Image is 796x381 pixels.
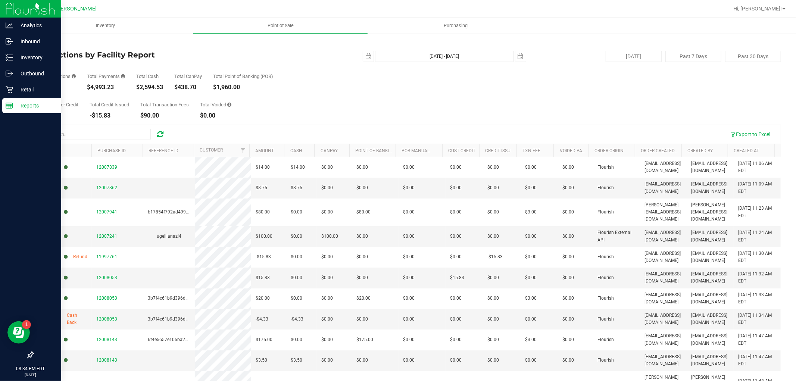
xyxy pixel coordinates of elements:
span: Flourish [598,253,614,260]
span: $0.00 [525,316,537,323]
div: -$15.83 [90,113,129,119]
span: $3.50 [256,357,267,364]
div: Total Voided [200,102,231,107]
span: $0.00 [403,336,415,343]
a: Order Origin [594,148,624,153]
p: Inventory [13,53,58,62]
p: Outbound [13,69,58,78]
a: Point of Sale [193,18,368,34]
span: $0.00 [356,233,368,240]
a: Txn Fee [522,148,540,153]
span: $0.00 [321,164,333,171]
inline-svg: Retail [6,86,13,93]
span: $0.00 [356,253,368,260]
div: Total CanPay [174,74,202,79]
span: [DATE] 11:32 AM EDT [738,271,776,285]
span: $0.00 [291,209,302,216]
inline-svg: Analytics [6,22,13,29]
span: $0.00 [487,316,499,323]
span: [PERSON_NAME] [56,6,97,12]
span: $0.00 [487,233,499,240]
span: [DATE] 11:34 AM EDT [738,312,776,326]
inline-svg: Outbound [6,70,13,77]
span: 3b7f4c61b9d396d3aadbe82edba64f2f [148,316,227,322]
span: $100.00 [321,233,338,240]
span: $0.00 [356,274,368,281]
span: [EMAIL_ADDRESS][DOMAIN_NAME] [644,181,683,195]
inline-svg: Reports [6,102,13,109]
span: [EMAIL_ADDRESS][DOMAIN_NAME] [692,291,730,306]
span: $0.00 [487,336,499,343]
span: Flourish [598,316,614,323]
a: Amount [255,148,274,153]
span: $0.00 [403,295,415,302]
a: Voided Payment [560,148,597,153]
span: $0.00 [450,295,462,302]
span: $0.00 [525,253,537,260]
i: Sum of all successful, non-voided payment transaction amounts, excluding tips and transaction fees. [121,74,125,79]
div: $0.00 [200,113,231,119]
span: 12007862 [96,185,117,190]
a: CanPay [321,148,338,153]
a: Customer [200,147,223,153]
span: $0.00 [525,164,537,171]
span: 12008143 [96,357,117,363]
span: $0.00 [450,336,462,343]
button: Past 30 Days [725,51,781,62]
div: Total Point of Banking (POB) [213,74,273,79]
span: $0.00 [562,209,574,216]
p: 08:34 PM EDT [3,365,58,372]
span: $0.00 [321,336,333,343]
span: -$15.83 [487,253,503,260]
span: $0.00 [291,295,302,302]
div: Total Transaction Fees [140,102,189,107]
span: $0.00 [403,209,415,216]
span: $0.00 [487,274,499,281]
span: [EMAIL_ADDRESS][DOMAIN_NAME] [692,332,730,347]
span: -$4.33 [256,316,268,323]
span: $0.00 [321,274,333,281]
span: Flourish [598,209,614,216]
span: Hi, [PERSON_NAME]! [733,6,782,12]
span: $3.00 [525,209,537,216]
span: Cash Back [67,312,87,326]
span: $0.00 [403,184,415,191]
span: $0.00 [562,184,574,191]
span: $0.00 [562,336,574,343]
span: [EMAIL_ADDRESS][DOMAIN_NAME] [692,181,730,195]
span: $0.00 [562,316,574,323]
span: $0.00 [321,316,333,323]
span: $0.00 [321,357,333,364]
a: Credit Issued [486,148,516,153]
span: Inventory [86,22,125,29]
div: $90.00 [140,113,189,119]
span: $0.00 [525,357,537,364]
span: $80.00 [256,209,270,216]
span: 3b7f4c61b9d396d3aadbe82edba64f2f [148,296,227,301]
span: Flourish [598,357,614,364]
span: $0.00 [403,233,415,240]
span: 6f4e5657e105ba2a4d1dbf6f49e2cdcd [148,337,226,342]
p: Inbound [13,37,58,46]
span: [EMAIL_ADDRESS][DOMAIN_NAME] [644,291,683,306]
span: $15.83 [256,274,270,281]
a: Order Created By [641,148,681,153]
span: $175.00 [256,336,272,343]
span: 12008053 [96,296,117,301]
span: [DATE] 11:06 AM EDT [738,160,776,174]
span: $0.00 [487,357,499,364]
span: Flourish [598,295,614,302]
span: $0.00 [562,357,574,364]
i: Sum of all voided payment transaction amounts, excluding tips and transaction fees. [227,102,231,107]
span: [PERSON_NAME][EMAIL_ADDRESS][DOMAIN_NAME] [692,202,730,223]
div: Total Credit Issued [90,102,129,107]
span: [EMAIL_ADDRESS][DOMAIN_NAME] [644,229,683,243]
span: $0.00 [403,316,415,323]
span: Refund [73,253,87,260]
span: ugelilanazi4 [157,234,181,239]
span: 12008053 [96,316,117,322]
span: $0.00 [487,164,499,171]
span: $0.00 [356,184,368,191]
div: Total Cash [136,74,163,79]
